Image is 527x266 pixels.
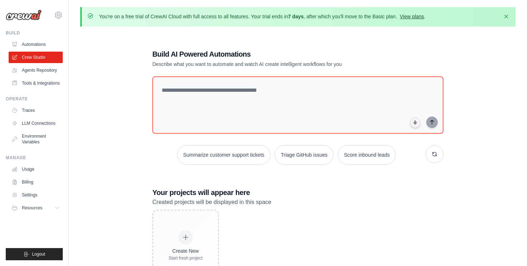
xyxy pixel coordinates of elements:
h1: Build AI Powered Automations [152,49,393,59]
button: Get new suggestions [426,145,443,163]
a: Environment Variables [9,130,63,148]
button: Score inbound leads [338,145,396,165]
div: Operate [6,96,63,102]
a: Settings [9,189,63,201]
div: Build [6,30,63,36]
a: View plans [400,14,424,19]
a: LLM Connections [9,118,63,129]
p: Created projects will be displayed in this space [152,198,443,207]
button: Summarize customer support tickets [177,145,270,165]
a: Usage [9,163,63,175]
img: Logo [6,10,42,20]
span: Resources [22,205,42,211]
button: Click to speak your automation idea [410,117,421,128]
div: Manage [6,155,63,161]
div: Start fresh project [168,255,203,261]
div: Create New [168,247,203,255]
a: Automations [9,39,63,50]
span: Logout [32,251,45,257]
button: Logout [6,248,63,260]
p: Describe what you want to automate and watch AI create intelligent workflows for you [152,61,393,68]
strong: 7 days [288,14,304,19]
a: Billing [9,176,63,188]
a: Traces [9,105,63,116]
a: Agents Repository [9,65,63,76]
h3: Your projects will appear here [152,187,443,198]
p: You're on a free trial of CrewAI Cloud with full access to all features. Your trial ends in , aft... [99,13,426,20]
button: Resources [9,202,63,214]
button: Triage GitHub issues [275,145,333,165]
a: Crew Studio [9,52,63,63]
a: Tools & Integrations [9,77,63,89]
